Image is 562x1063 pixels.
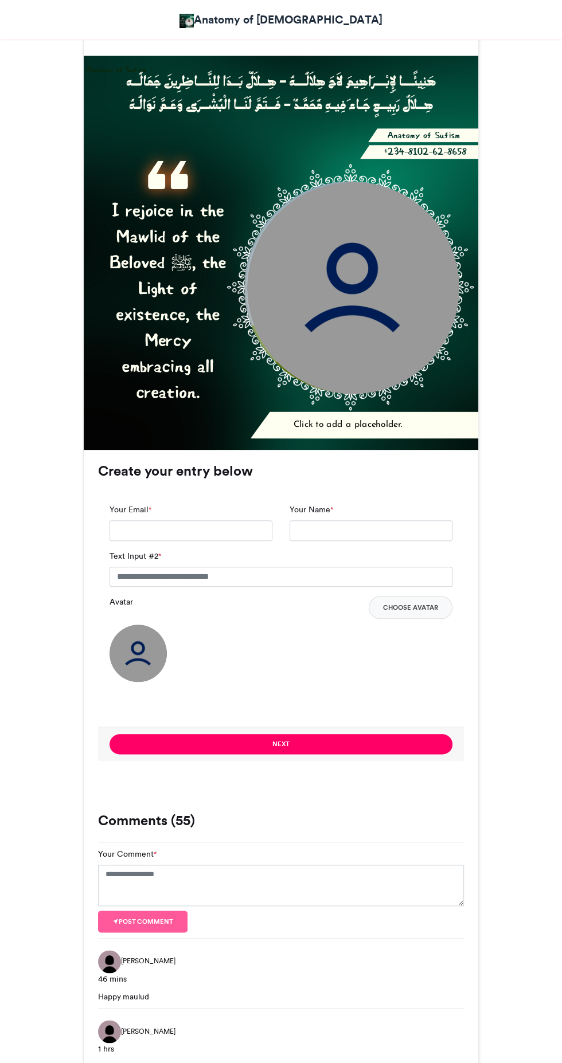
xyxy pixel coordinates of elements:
label: Text Input #2 [110,550,161,562]
label: Your Name [290,504,333,516]
div: Click to add a placeholder. [294,418,491,431]
img: Madinah [98,1020,121,1043]
div: 1 hrs [98,1043,464,1055]
img: user_circle.png [247,182,459,394]
div: 46 mins [98,973,464,985]
div: Happy maulud [98,991,464,1002]
img: Umar Hamza [179,14,194,28]
img: محمد [98,950,121,973]
button: Next [110,734,452,754]
h3: Create your entry below [98,464,464,478]
label: Your Comment [98,848,157,860]
button: Choose Avatar [369,596,452,619]
button: Post comment [98,911,188,932]
label: Avatar [110,596,133,608]
span: [PERSON_NAME] [121,1026,175,1037]
img: user_circle.png [110,625,167,682]
img: 1756850160.535-57e4f1f39acd3a1bc9a646089963a7d48ff25541.png [84,56,478,450]
span: [PERSON_NAME] [121,956,175,966]
label: Your Email [110,504,151,516]
h3: Comments (55) [98,814,464,827]
a: Anatomy of [DEMOGRAPHIC_DATA] [179,11,383,28]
